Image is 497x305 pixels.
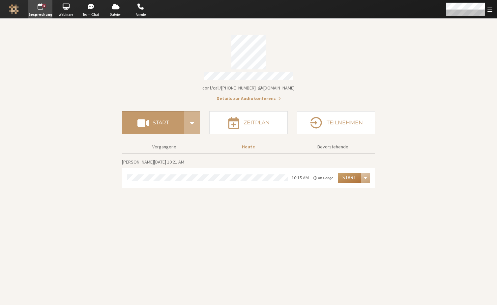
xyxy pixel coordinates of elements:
[202,85,295,91] span: Kopieren des Links zu meinem Besprechungsraum
[202,85,295,91] button: Kopieren des Links zu meinem BesprechungsraumKopieren des Links zu meinem Besprechungsraum
[129,12,152,17] span: Anrufe
[122,30,375,102] section: Kontodaten
[244,120,270,125] h4: Zeitplan
[28,12,52,17] span: Besprechung
[293,141,373,153] button: Bevorstehende
[361,173,370,183] div: Menü öffnen
[217,95,281,102] button: Details zur Audiokonferenz
[122,111,184,134] button: Start
[338,173,361,183] button: Start
[122,159,184,165] span: [PERSON_NAME][DATE] 10:21 AM
[54,12,77,17] span: Webinare
[104,12,127,17] span: Dateien
[184,111,200,134] div: Start conference options
[209,141,288,153] button: Heute
[122,158,375,188] section: Heutige Besprechungen
[297,111,375,134] button: Teilnehmen
[42,4,46,8] div: 1
[327,120,363,125] h4: Teilnehmen
[481,288,492,300] iframe: Chat
[209,111,287,134] button: Zeitplan
[124,141,204,153] button: Vergangene
[153,120,169,125] h4: Start
[79,12,102,17] span: Team-Chat
[292,174,309,181] div: 10:15 AM
[9,4,19,14] img: Iotum
[313,175,333,181] em: im Gange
